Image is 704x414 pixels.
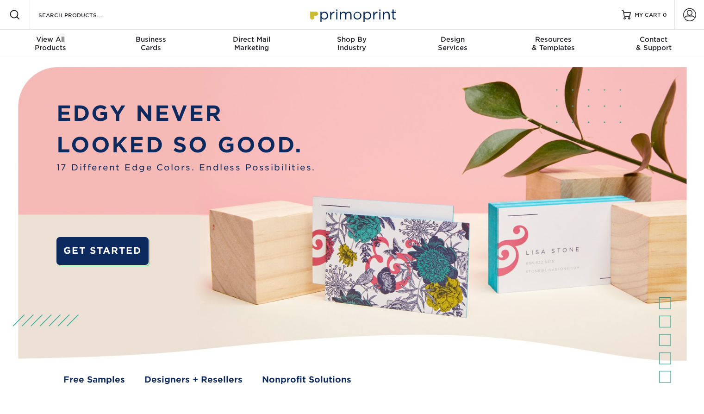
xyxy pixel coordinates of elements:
[302,30,402,59] a: Shop ByIndustry
[604,30,704,59] a: Contact& Support
[663,12,667,18] span: 0
[100,30,201,59] a: BusinessCards
[402,30,503,59] a: DesignServices
[201,35,302,44] span: Direct Mail
[56,129,316,161] p: LOOKED SO GOOD.
[503,30,603,59] a: Resources& Templates
[144,373,243,386] a: Designers + Resellers
[604,35,704,52] div: & Support
[63,373,125,386] a: Free Samples
[503,35,603,44] span: Resources
[302,35,402,52] div: Industry
[56,161,316,174] span: 17 Different Edge Colors. Endless Possibilities.
[56,98,316,129] p: EDGY NEVER
[100,35,201,44] span: Business
[635,11,661,19] span: MY CART
[402,35,503,52] div: Services
[302,35,402,44] span: Shop By
[201,30,302,59] a: Direct MailMarketing
[306,5,399,25] img: Primoprint
[56,237,149,265] a: GET STARTED
[201,35,302,52] div: Marketing
[37,9,128,20] input: SEARCH PRODUCTS.....
[262,373,351,386] a: Nonprofit Solutions
[604,35,704,44] span: Contact
[402,35,503,44] span: Design
[503,35,603,52] div: & Templates
[100,35,201,52] div: Cards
